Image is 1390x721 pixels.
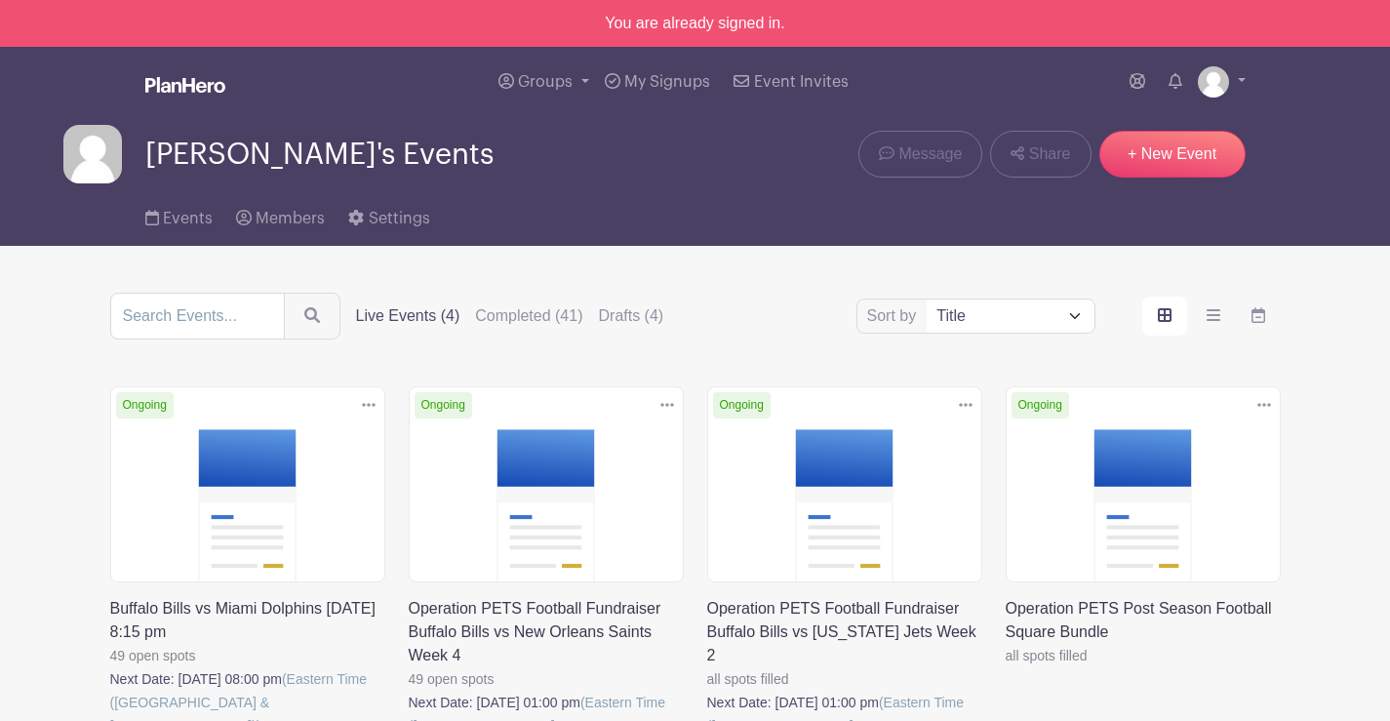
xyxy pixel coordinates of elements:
img: default-ce2991bfa6775e67f084385cd625a349d9dcbb7a52a09fb2fda1e96e2d18dcdb.png [1198,66,1229,98]
label: Live Events (4) [356,304,460,328]
span: Message [898,142,962,166]
img: default-ce2991bfa6775e67f084385cd625a349d9dcbb7a52a09fb2fda1e96e2d18dcdb.png [63,125,122,183]
div: order and view [1142,297,1281,336]
label: Completed (41) [475,304,582,328]
a: Event Invites [726,47,855,117]
a: Settings [348,183,429,246]
span: Events [163,211,213,226]
a: Message [858,131,982,178]
input: Search Events... [110,293,285,340]
span: Event Invites [754,74,849,90]
span: [PERSON_NAME]'s Events [145,139,494,171]
a: My Signups [597,47,718,117]
img: logo_white-6c42ec7e38ccf1d336a20a19083b03d10ae64f83f12c07503d8b9e83406b4c7d.svg [145,77,225,93]
span: Share [1029,142,1071,166]
span: Groups [518,74,573,90]
span: My Signups [624,74,710,90]
div: filters [356,304,680,328]
a: Share [990,131,1091,178]
span: Settings [369,211,430,226]
a: + New Event [1099,131,1246,178]
label: Drafts (4) [599,304,664,328]
label: Sort by [867,304,923,328]
a: Groups [491,47,597,117]
a: Members [236,183,325,246]
a: Events [145,183,213,246]
span: Members [256,211,325,226]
